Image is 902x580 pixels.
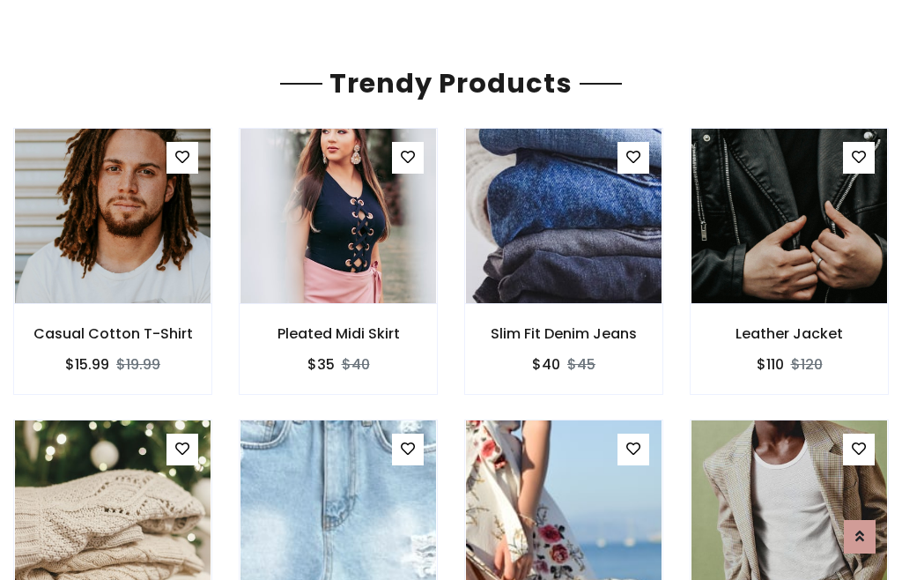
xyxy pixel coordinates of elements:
h6: $110 [757,356,784,373]
h6: Slim Fit Denim Jeans [465,325,662,342]
del: $120 [791,354,823,375]
h6: Pleated Midi Skirt [240,325,437,342]
del: $45 [567,354,595,375]
h6: $40 [532,356,560,373]
del: $19.99 [116,354,160,375]
span: Trendy Products [322,64,580,102]
h6: Casual Cotton T-Shirt [14,325,211,342]
h6: Leather Jacket [691,325,888,342]
h6: $35 [307,356,335,373]
del: $40 [342,354,370,375]
h6: $15.99 [65,356,109,373]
